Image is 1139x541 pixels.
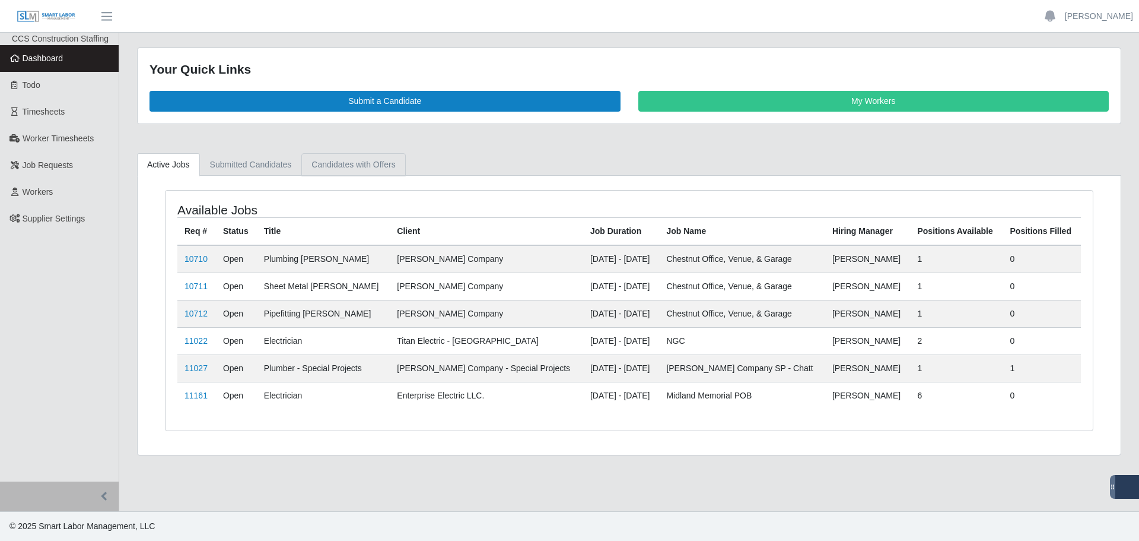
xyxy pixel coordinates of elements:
td: Chestnut Office, Venue, & Garage [659,300,825,327]
td: Chestnut Office, Venue, & Garage [659,245,825,273]
a: 10712 [184,309,208,318]
td: 1 [910,273,1003,300]
td: [PERSON_NAME] Company [390,273,583,300]
td: [PERSON_NAME] Company SP - Chatt [659,355,825,382]
h4: Available Jobs [177,203,543,217]
td: Open [216,245,257,273]
span: Worker Timesheets [23,134,94,143]
span: Supplier Settings [23,214,85,223]
th: Positions Available [910,217,1003,245]
td: [PERSON_NAME] Company [390,300,583,327]
td: 0 [1003,273,1081,300]
span: Workers [23,187,53,197]
a: [PERSON_NAME] [1065,10,1133,23]
td: 1 [910,245,1003,273]
td: Open [216,327,257,355]
td: [DATE] - [DATE] [583,355,659,382]
td: [DATE] - [DATE] [583,300,659,327]
td: Chestnut Office, Venue, & Garage [659,273,825,300]
th: Job Name [659,217,825,245]
a: 11022 [184,336,208,346]
td: Open [216,273,257,300]
a: 11161 [184,391,208,400]
td: [PERSON_NAME] [825,300,910,327]
td: Open [216,382,257,409]
td: Sheet Metal [PERSON_NAME] [257,273,390,300]
img: SLM Logo [17,10,76,23]
td: [PERSON_NAME] [825,273,910,300]
a: Active Jobs [137,153,200,176]
td: [DATE] - [DATE] [583,245,659,273]
div: Your Quick Links [149,60,1109,79]
td: [PERSON_NAME] [825,327,910,355]
td: [PERSON_NAME] Company [390,245,583,273]
td: Plumber - Special Projects [257,355,390,382]
th: Hiring Manager [825,217,910,245]
td: [PERSON_NAME] [825,245,910,273]
td: 0 [1003,245,1081,273]
td: [PERSON_NAME] Company - Special Projects [390,355,583,382]
td: Open [216,300,257,327]
span: Job Requests [23,160,74,170]
td: Electrician [257,327,390,355]
th: Title [257,217,390,245]
th: Positions Filled [1003,217,1081,245]
td: 1 [1003,355,1081,382]
span: © 2025 Smart Labor Management, LLC [9,521,155,531]
td: 0 [1003,382,1081,409]
td: Enterprise Electric LLC. [390,382,583,409]
a: My Workers [638,91,1109,112]
span: Dashboard [23,53,63,63]
td: Midland Memorial POB [659,382,825,409]
td: [PERSON_NAME] [825,382,910,409]
td: 6 [910,382,1003,409]
td: [DATE] - [DATE] [583,327,659,355]
a: 10710 [184,254,208,264]
td: [DATE] - [DATE] [583,273,659,300]
td: [DATE] - [DATE] [583,382,659,409]
td: Electrician [257,382,390,409]
a: Candidates with Offers [301,153,405,176]
a: 10711 [184,281,208,291]
th: Job Duration [583,217,659,245]
a: 11027 [184,363,208,373]
td: NGC [659,327,825,355]
span: Todo [23,80,40,90]
td: Plumbing [PERSON_NAME] [257,245,390,273]
td: 1 [910,300,1003,327]
td: Titan Electric - [GEOGRAPHIC_DATA] [390,327,583,355]
td: [PERSON_NAME] [825,355,910,382]
th: Client [390,217,583,245]
td: Pipefitting [PERSON_NAME] [257,300,390,327]
td: Open [216,355,257,382]
td: 1 [910,355,1003,382]
td: 0 [1003,300,1081,327]
th: Status [216,217,257,245]
a: Submit a Candidate [149,91,621,112]
td: 2 [910,327,1003,355]
span: Timesheets [23,107,65,116]
span: CCS Construction Staffing [12,34,109,43]
td: 0 [1003,327,1081,355]
a: Submitted Candidates [200,153,302,176]
th: Req # [177,217,216,245]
